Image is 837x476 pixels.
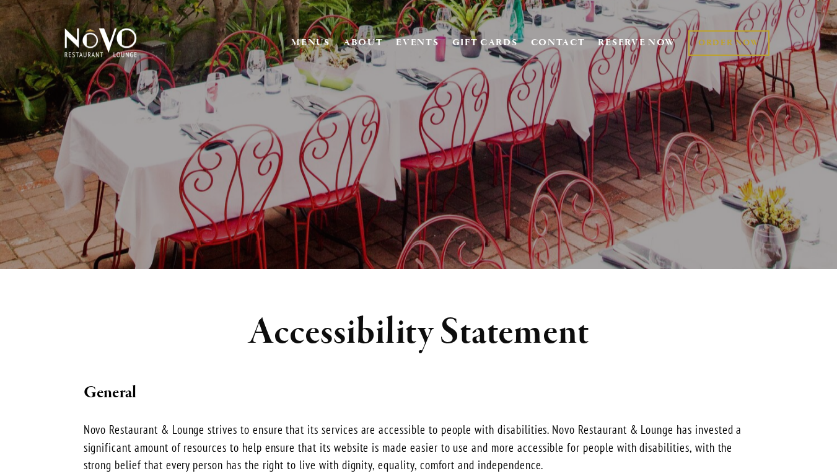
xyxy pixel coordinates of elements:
[688,30,769,56] a: ORDER NOW
[84,380,754,406] h2: General
[343,37,383,49] a: ABOUT
[452,31,518,55] a: GIFT CARDS
[84,312,754,353] h1: Accessibility Statement
[291,37,330,49] a: MENUS
[84,421,754,474] p: Novo Restaurant & Lounge strives to ensure that its services are accessible to people with disabi...
[598,31,676,55] a: RESERVE NOW
[396,37,439,49] a: EVENTS
[531,31,585,55] a: CONTACT
[62,27,139,58] img: Novo Restaurant &amp; Lounge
